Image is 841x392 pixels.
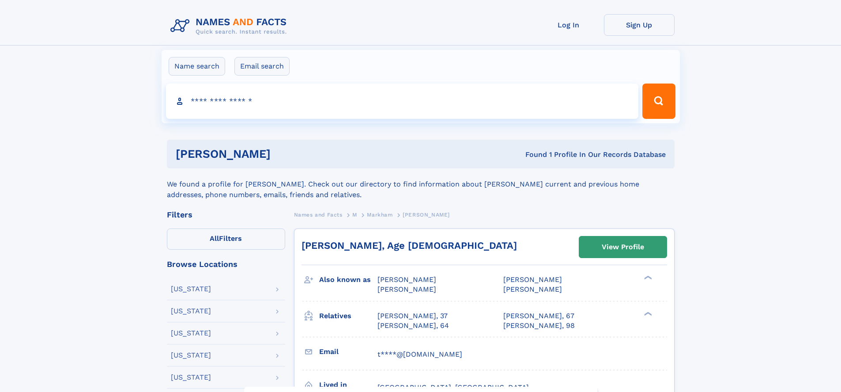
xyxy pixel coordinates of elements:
[533,14,604,36] a: Log In
[377,321,449,331] a: [PERSON_NAME], 64
[171,330,211,337] div: [US_STATE]
[294,209,343,220] a: Names and Facts
[167,260,285,268] div: Browse Locations
[377,275,436,284] span: [PERSON_NAME]
[642,275,652,281] div: ❯
[319,272,377,287] h3: Also known as
[352,212,357,218] span: M
[403,212,450,218] span: [PERSON_NAME]
[234,57,290,76] label: Email search
[171,285,211,293] div: [US_STATE]
[642,84,675,119] button: Search Button
[503,285,562,293] span: [PERSON_NAME]
[503,321,575,331] a: [PERSON_NAME], 98
[398,150,666,160] div: Found 1 Profile In Our Records Database
[167,168,675,200] div: We found a profile for [PERSON_NAME]. Check out our directory to find information about [PERSON_N...
[169,57,225,76] label: Name search
[167,14,294,38] img: Logo Names and Facts
[367,209,392,220] a: Markham
[503,311,574,321] a: [PERSON_NAME], 67
[503,275,562,284] span: [PERSON_NAME]
[171,374,211,381] div: [US_STATE]
[642,311,652,316] div: ❯
[176,148,398,160] h1: [PERSON_NAME]
[166,84,639,119] input: search input
[367,212,392,218] span: Markham
[604,14,675,36] a: Sign Up
[302,240,517,251] a: [PERSON_NAME], Age [DEMOGRAPHIC_DATA]
[210,234,219,243] span: All
[377,311,448,321] a: [PERSON_NAME], 37
[602,237,644,257] div: View Profile
[377,285,436,293] span: [PERSON_NAME]
[319,344,377,359] h3: Email
[319,308,377,323] h3: Relatives
[167,228,285,250] label: Filters
[579,236,667,258] a: View Profile
[171,352,211,359] div: [US_STATE]
[167,211,285,219] div: Filters
[171,308,211,315] div: [US_STATE]
[352,209,357,220] a: M
[377,383,529,392] span: [GEOGRAPHIC_DATA], [GEOGRAPHIC_DATA]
